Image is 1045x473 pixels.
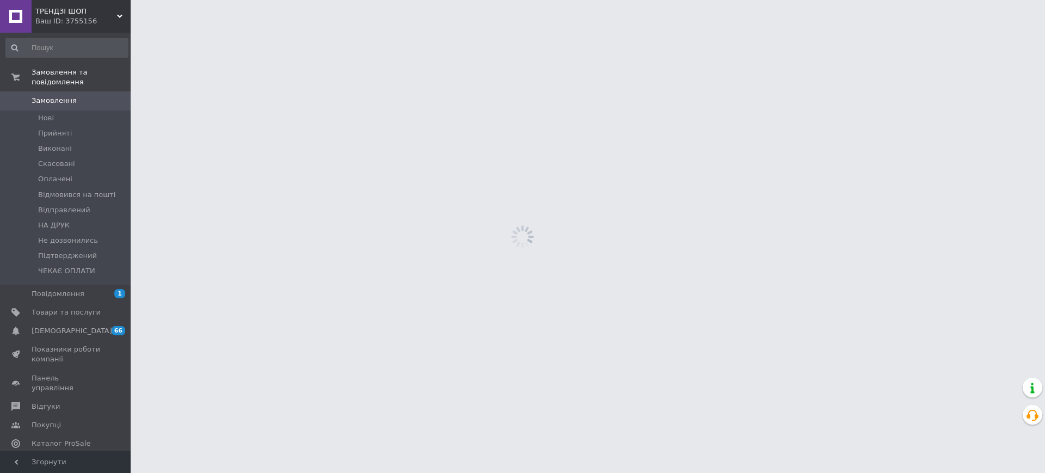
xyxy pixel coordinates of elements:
[38,159,75,169] span: Скасовані
[35,16,131,26] div: Ваш ID: 3755156
[32,289,84,299] span: Повідомлення
[38,220,70,230] span: НА ДРУК
[32,373,101,393] span: Панель управління
[38,266,95,276] span: ЧЕКАЄ ОПЛАТИ
[38,144,72,153] span: Виконані
[38,251,97,261] span: Підтверджений
[112,326,125,335] span: 66
[32,345,101,364] span: Показники роботи компанії
[32,439,90,449] span: Каталог ProSale
[38,236,98,245] span: Не дозвонились
[32,402,60,411] span: Відгуки
[38,174,72,184] span: Оплачені
[32,308,101,317] span: Товари та послуги
[35,7,117,16] span: ТРЕНДЗІ ШОП
[38,190,115,200] span: Відмовився на пошті
[32,326,112,336] span: [DEMOGRAPHIC_DATA]
[32,420,61,430] span: Покупці
[38,128,72,138] span: Прийняті
[32,67,131,87] span: Замовлення та повідомлення
[38,113,54,123] span: Нові
[32,96,77,106] span: Замовлення
[114,289,125,298] span: 1
[5,38,128,58] input: Пошук
[38,205,90,215] span: Відправлений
